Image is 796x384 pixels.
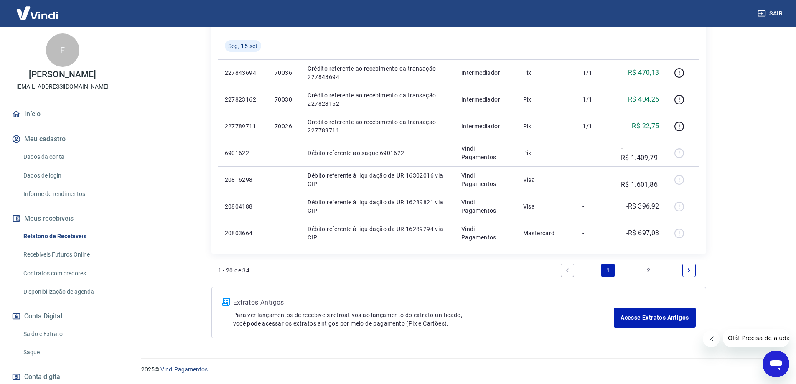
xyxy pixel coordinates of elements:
a: Page 1 is your current page [601,264,615,277]
p: Débito referente à liquidação da UR 16289294 via CIP [308,225,448,242]
iframe: Botão para abrir a janela de mensagens [763,351,789,377]
a: Dados da conta [20,148,115,165]
p: Débito referente ao saque 6901622 [308,149,448,157]
a: Next page [682,264,696,277]
button: Meus recebíveis [10,209,115,228]
p: Crédito referente ao recebimento da transação 227823162 [308,91,448,108]
a: Acesse Extratos Antigos [614,308,695,328]
p: Visa [523,202,570,211]
button: Sair [756,6,786,21]
p: Para ver lançamentos de recebíveis retroativos ao lançamento do extrato unificado, você pode aces... [233,311,614,328]
p: -R$ 396,92 [626,201,659,211]
a: Disponibilização de agenda [20,283,115,300]
p: R$ 22,75 [632,121,659,131]
p: [EMAIL_ADDRESS][DOMAIN_NAME] [16,82,109,91]
p: Pix [523,95,570,104]
p: 1/1 [582,122,607,130]
div: F [46,33,79,67]
p: 70030 [275,95,294,104]
p: Intermediador [461,69,510,77]
p: 1/1 [582,95,607,104]
a: Previous page [561,264,574,277]
p: Débito referente à liquidação da UR 16289821 via CIP [308,198,448,215]
p: - [582,229,607,237]
span: Olá! Precisa de ajuda? [5,6,70,13]
a: Vindi Pagamentos [160,366,208,373]
img: ícone [222,298,230,306]
p: Vindi Pagamentos [461,145,510,161]
p: R$ 470,13 [628,68,659,78]
p: Crédito referente ao recebimento da transação 227789711 [308,118,448,135]
p: 1/1 [582,69,607,77]
img: Vindi [10,0,64,26]
p: 2025 © [141,365,776,374]
iframe: Fechar mensagem [703,331,720,347]
iframe: Mensagem da empresa [723,329,789,347]
p: Vindi Pagamentos [461,171,510,188]
a: Saldo e Extrato [20,326,115,343]
button: Conta Digital [10,307,115,326]
p: Pix [523,69,570,77]
p: Visa [523,175,570,184]
p: -R$ 697,03 [626,228,659,238]
button: Meu cadastro [10,130,115,148]
a: Saque [20,344,115,361]
p: 20804188 [225,202,261,211]
a: Informe de rendimentos [20,186,115,203]
a: Início [10,105,115,123]
a: Page 2 [642,264,655,277]
p: 227843694 [225,69,261,77]
span: Seg, 15 set [228,42,258,50]
p: 227789711 [225,122,261,130]
p: R$ 404,26 [628,94,659,104]
p: Pix [523,122,570,130]
p: 6901622 [225,149,261,157]
a: Relatório de Recebíveis [20,228,115,245]
p: [PERSON_NAME] [29,70,96,79]
p: - [582,149,607,157]
p: Pix [523,149,570,157]
ul: Pagination [557,260,699,280]
p: 1 - 20 de 34 [218,266,250,275]
p: 227823162 [225,95,261,104]
p: - [582,175,607,184]
p: Vindi Pagamentos [461,225,510,242]
p: -R$ 1.409,79 [621,143,659,163]
p: 70026 [275,122,294,130]
p: Extratos Antigos [233,298,614,308]
p: -R$ 1.601,86 [621,170,659,190]
a: Recebíveis Futuros Online [20,246,115,263]
p: Crédito referente ao recebimento da transação 227843694 [308,64,448,81]
p: Débito referente à liquidação da UR 16302016 via CIP [308,171,448,188]
p: Intermediador [461,122,510,130]
p: Mastercard [523,229,570,237]
span: Conta digital [24,371,62,383]
p: Vindi Pagamentos [461,198,510,215]
p: 20816298 [225,175,261,184]
p: 70036 [275,69,294,77]
a: Contratos com credores [20,265,115,282]
p: 20803664 [225,229,261,237]
a: Dados de login [20,167,115,184]
p: - [582,202,607,211]
p: Intermediador [461,95,510,104]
